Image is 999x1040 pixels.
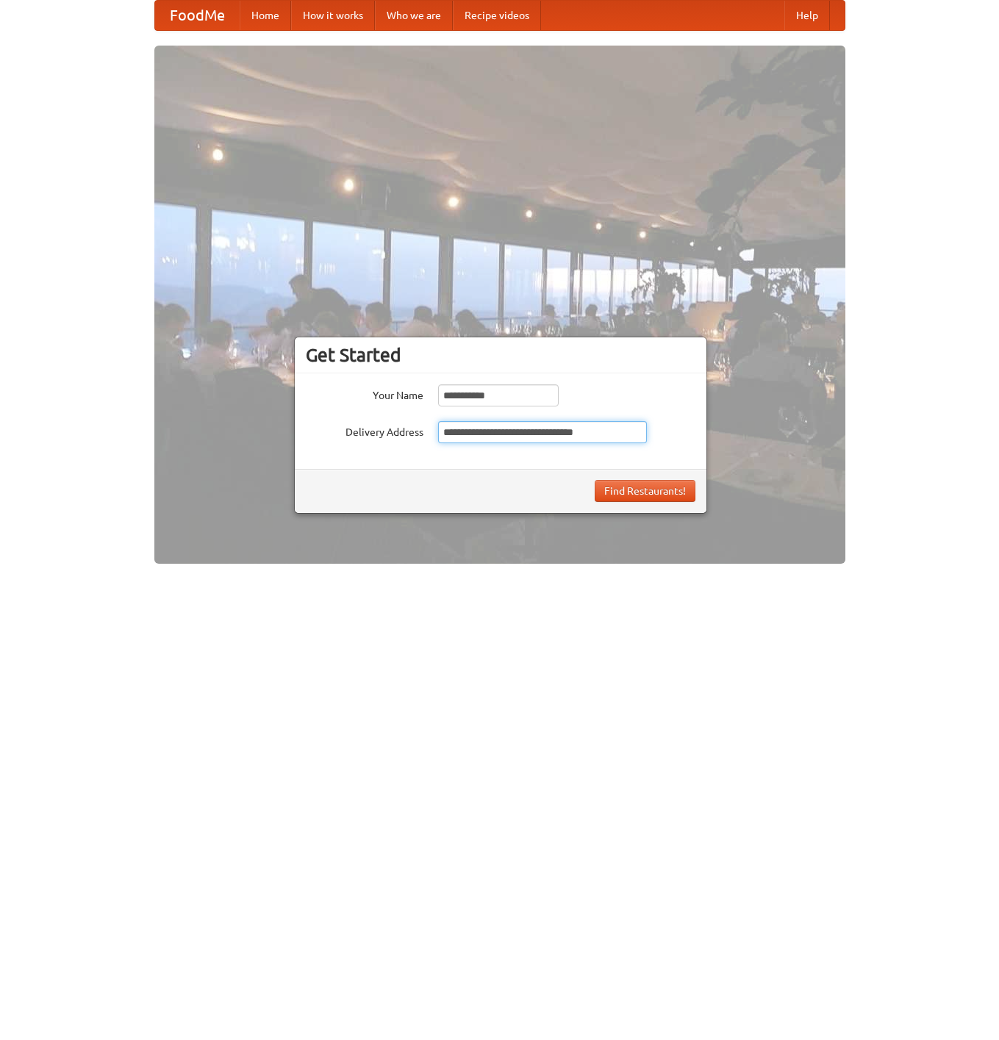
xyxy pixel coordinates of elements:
a: Help [784,1,830,30]
a: Who we are [375,1,453,30]
a: Home [240,1,291,30]
label: Delivery Address [306,421,423,440]
button: Find Restaurants! [595,480,695,502]
label: Your Name [306,384,423,403]
a: How it works [291,1,375,30]
h3: Get Started [306,344,695,366]
a: FoodMe [155,1,240,30]
a: Recipe videos [453,1,541,30]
